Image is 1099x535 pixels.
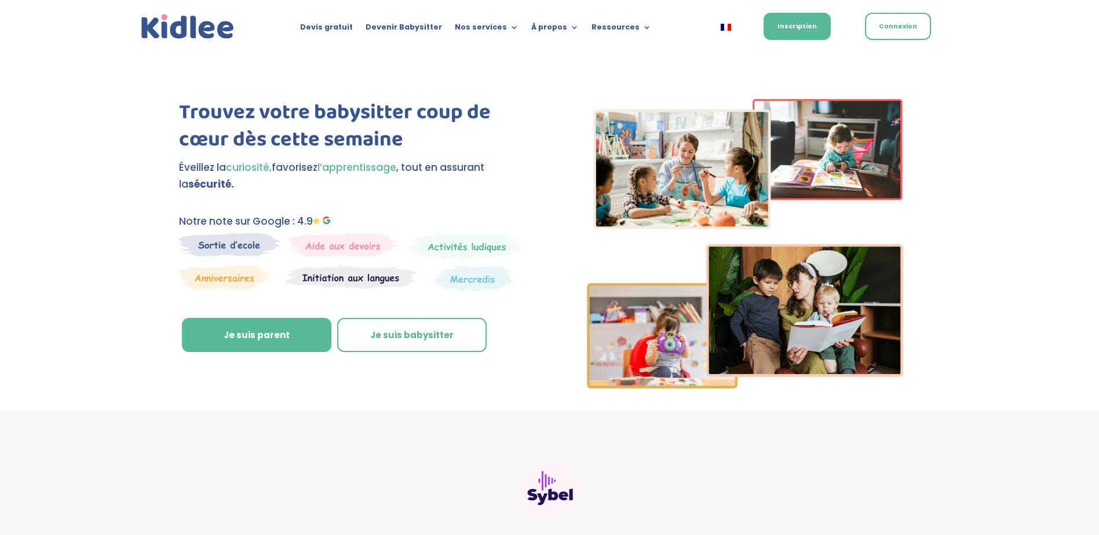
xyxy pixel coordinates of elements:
[592,23,651,36] a: Ressources
[226,160,272,174] span: curiosité,
[317,160,396,174] span: l’apprentissage
[289,233,397,257] img: weekends
[721,24,731,31] img: Français
[179,265,269,290] img: Anniversaire
[865,13,931,40] a: Connexion
[406,233,521,259] img: Mercredi
[300,23,353,36] a: Devis gratuit
[531,23,579,36] a: À propos
[179,213,530,230] p: Notre note sur Google : 4.9
[337,318,487,353] a: Je suis babysitter
[434,265,512,292] img: Thematique
[366,23,442,36] a: Devenir Babysitter
[179,159,530,193] p: Éveillez la favorisez , tout en assurant la
[286,265,417,290] img: Atelier thematique
[524,463,576,515] img: Sybel
[587,99,903,389] img: Imgs-2
[182,318,331,353] a: Je suis parent
[179,233,280,256] img: Sortie decole
[179,99,530,159] h1: Trouvez votre babysitter coup de cœur dès cette semaine
[138,12,237,42] a: Kidlee Logo
[455,23,519,36] a: Nos services
[764,13,831,40] a: Inscription
[188,177,234,191] strong: sécurité.
[138,12,237,42] img: logo_kidlee_bleu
